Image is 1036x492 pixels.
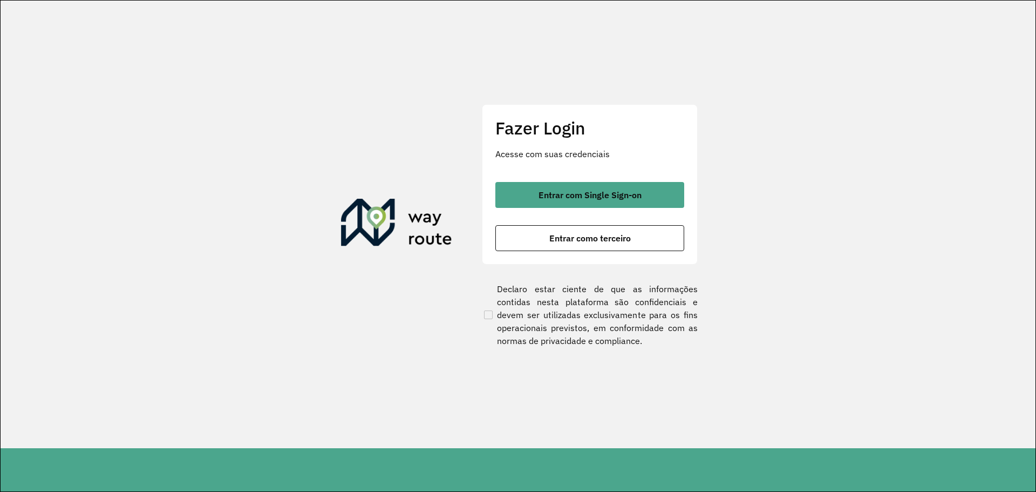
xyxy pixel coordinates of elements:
p: Acesse com suas credenciais [495,147,684,160]
label: Declaro estar ciente de que as informações contidas nesta plataforma são confidenciais e devem se... [482,282,698,347]
h2: Fazer Login [495,118,684,138]
button: button [495,225,684,251]
span: Entrar como terceiro [549,234,631,242]
img: Roteirizador AmbevTech [341,199,452,251]
button: button [495,182,684,208]
span: Entrar com Single Sign-on [539,191,642,199]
